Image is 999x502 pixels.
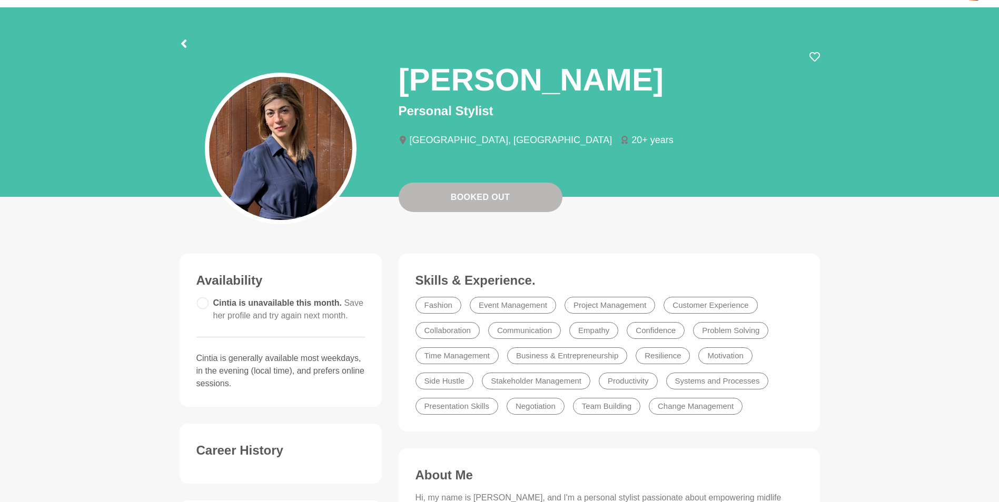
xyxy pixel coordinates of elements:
span: Save her profile and try again next month. [213,298,363,320]
h3: About Me [416,467,803,483]
span: Cintia is unavailable this month. [213,298,363,320]
li: [GEOGRAPHIC_DATA], [GEOGRAPHIC_DATA] [399,135,621,145]
li: 20+ years [620,135,682,145]
p: Personal Stylist [399,102,820,121]
h1: [PERSON_NAME] [399,60,664,99]
h3: Availability [196,273,365,288]
p: Cintia is generally available most weekdays, in the evening (local time), and prefers online sess... [196,352,365,390]
h3: Career History [196,443,365,458]
h3: Skills & Experience. [416,273,803,288]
